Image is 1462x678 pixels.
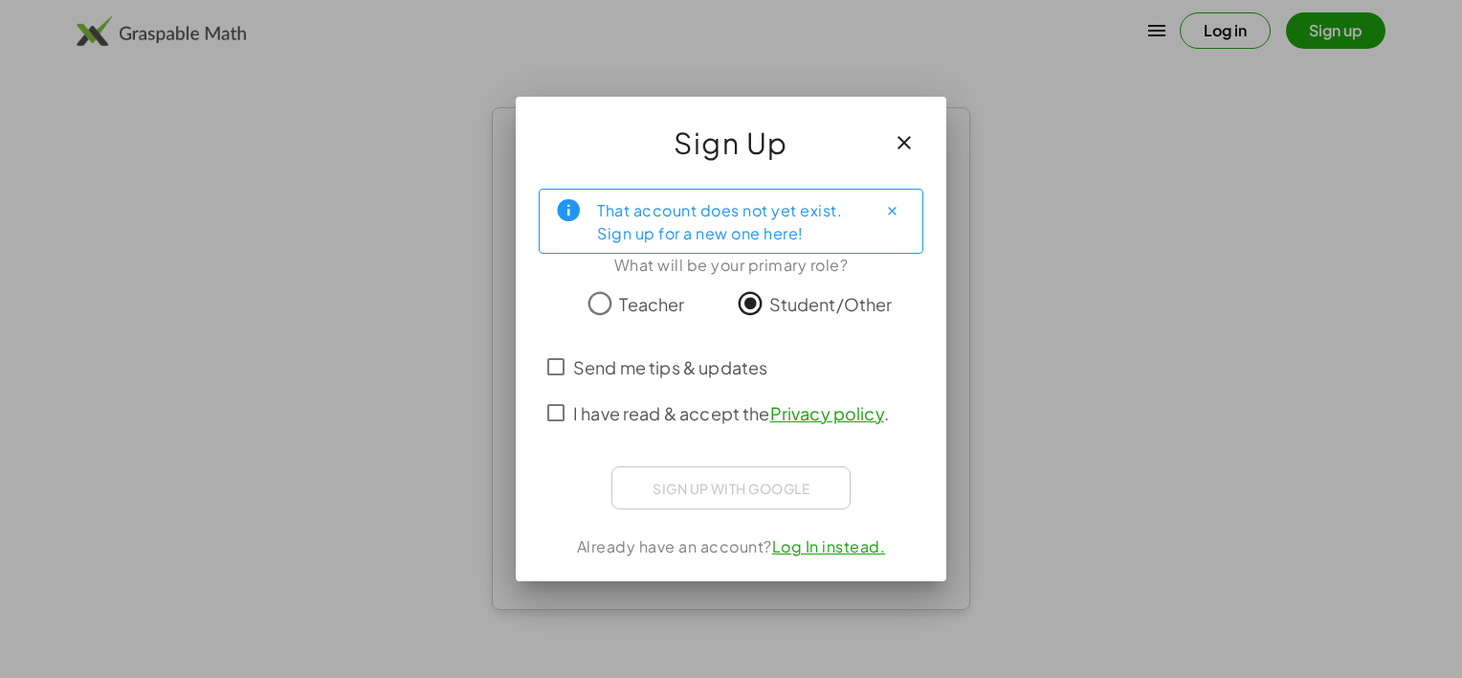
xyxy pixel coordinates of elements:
[772,536,886,556] a: Log In instead.
[876,195,907,226] button: Close
[674,120,788,166] span: Sign Up
[769,291,893,317] span: Student/Other
[619,291,684,317] span: Teacher
[573,354,767,380] span: Send me tips & updates
[539,535,923,558] div: Already have an account?
[770,402,884,424] a: Privacy policy
[597,197,861,245] div: That account does not yet exist. Sign up for a new one here!
[539,254,923,277] div: What will be your primary role?
[573,400,889,426] span: I have read & accept the .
